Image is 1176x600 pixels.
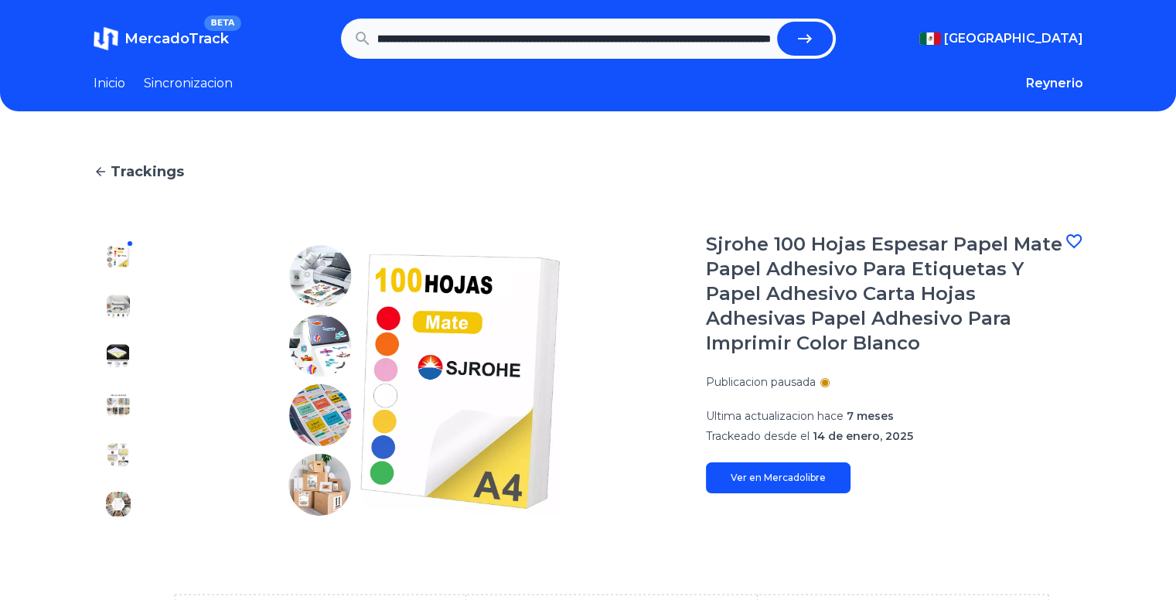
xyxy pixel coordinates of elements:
button: [GEOGRAPHIC_DATA] [919,29,1083,48]
button: Reynerio [1026,74,1083,93]
img: Sjrohe 100 Hojas Espesar Papel Mate Papel Adhesivo Para Etiquetas Y Papel Adhesivo Carta Hojas Ad... [106,244,131,269]
img: Sjrohe 100 Hojas Espesar Papel Mate Papel Adhesivo Para Etiquetas Y Papel Adhesivo Carta Hojas Ad... [106,393,131,418]
img: Sjrohe 100 Hojas Espesar Papel Mate Papel Adhesivo Para Etiquetas Y Papel Adhesivo Carta Hojas Ad... [106,343,131,368]
a: Sincronizacion [144,74,233,93]
a: Ver en Mercadolibre [706,462,850,493]
span: 7 meses [847,409,894,423]
img: Mexico [919,32,941,45]
span: [GEOGRAPHIC_DATA] [944,29,1083,48]
a: MercadoTrackBETA [94,26,229,51]
p: Publicacion pausada [706,374,816,390]
a: Inicio [94,74,125,93]
span: Ultima actualizacion hace [706,409,844,423]
span: BETA [204,15,240,31]
img: Sjrohe 100 Hojas Espesar Papel Mate Papel Adhesivo Para Etiquetas Y Papel Adhesivo Carta Hojas Ad... [174,232,675,529]
img: Sjrohe 100 Hojas Espesar Papel Mate Papel Adhesivo Para Etiquetas Y Papel Adhesivo Carta Hojas Ad... [106,442,131,467]
span: 14 de enero, 2025 [813,429,913,443]
img: Sjrohe 100 Hojas Espesar Papel Mate Papel Adhesivo Para Etiquetas Y Papel Adhesivo Carta Hojas Ad... [106,492,131,516]
a: Trackings [94,161,1083,182]
img: MercadoTrack [94,26,118,51]
span: Trackeado desde el [706,429,810,443]
span: MercadoTrack [124,30,229,47]
h1: Sjrohe 100 Hojas Espesar Papel Mate Papel Adhesivo Para Etiquetas Y Papel Adhesivo Carta Hojas Ad... [706,232,1065,356]
span: Trackings [111,161,184,182]
img: Sjrohe 100 Hojas Espesar Papel Mate Papel Adhesivo Para Etiquetas Y Papel Adhesivo Carta Hojas Ad... [106,294,131,319]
